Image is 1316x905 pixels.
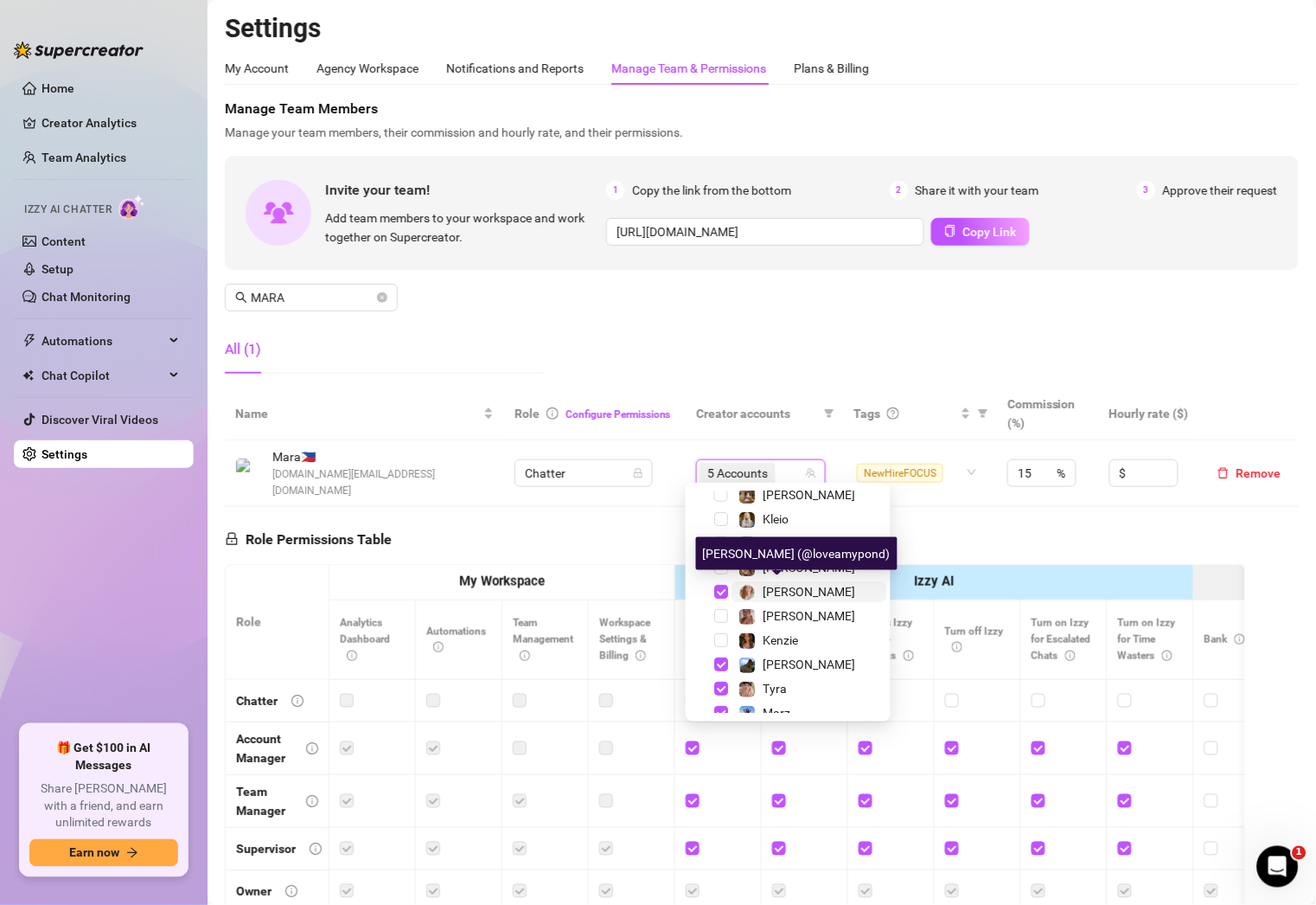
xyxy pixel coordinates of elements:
[1118,617,1176,662] span: Turn on Izzy for Time Wasters
[236,882,272,901] div: Owner
[1293,846,1306,860] span: 1
[42,109,180,137] a: Creator Analytics
[857,464,943,483] span: NewHireFOCUS
[126,847,138,859] span: arrow-right
[739,682,755,697] img: Tyra
[226,565,329,680] th: Role
[14,42,144,59] img: logo-BBDzfeDw.svg
[546,408,559,420] span: info-circle
[739,488,755,504] img: Brooke
[887,408,899,420] span: question-circle
[944,225,956,237] span: copy
[763,536,877,550] span: [PERSON_NAME] VIP
[42,262,73,276] a: Setup
[714,536,728,550] span: Select tree node
[739,633,755,649] img: Kenzie
[739,706,755,722] img: Marz
[739,585,755,600] img: Amy Pond
[633,468,643,478] span: lock
[272,447,494,466] span: Mara 🇵🇭
[316,59,418,78] div: Agency Workspace
[306,742,318,754] span: info-circle
[997,388,1098,440] th: Commission (%)
[24,202,112,218] span: Izzy AI Chatter
[763,682,787,696] span: Tyra
[42,327,164,355] span: Automations
[236,729,292,767] div: Account Manager
[1204,633,1245,645] span: Bank
[714,512,728,526] span: Select tree node
[340,617,390,662] span: Analytics Dashboard
[513,617,573,662] span: Team Management
[446,59,584,78] div: Notifications and Reports
[225,12,1299,45] h2: Settings
[225,339,261,360] div: All (1)
[42,234,86,248] a: Content
[225,123,1299,142] span: Manage your team members, their commission and hourly rate, and their permissions.
[22,369,34,382] img: Chat Copilot
[904,651,914,661] span: info-circle
[763,512,789,526] span: Kleio
[636,651,646,661] span: info-circle
[963,225,1017,239] span: Copy Link
[306,795,318,807] span: info-circle
[763,633,798,647] span: Kenzie
[714,633,728,647] span: Select tree node
[1032,617,1091,662] span: Turn on Izzy for Escalated Chats
[285,885,297,897] span: info-circle
[739,658,755,673] img: Taylor
[853,404,880,423] span: Tags
[225,388,504,440] th: Name
[42,413,158,427] a: Discover Viral Videos
[1162,651,1172,661] span: info-circle
[29,741,178,774] span: 🎁 Get $100 in AI Messages
[118,195,145,220] img: AI Chatter
[714,609,728,623] span: Select tree node
[426,626,486,654] span: Automations
[225,99,1299,119] span: Manage Team Members
[325,209,599,247] span: Add team members to your workspace and work together on Supercreator.
[433,642,444,652] span: info-circle
[310,843,322,855] span: info-circle
[1137,181,1156,200] span: 3
[525,460,642,486] span: Chatter
[251,288,374,307] input: Search members
[42,362,164,389] span: Chat Copilot
[225,532,239,546] span: lock
[236,782,292,820] div: Team Manager
[606,181,625,200] span: 1
[377,292,387,303] button: close-circle
[978,408,988,419] span: filter
[1236,466,1281,480] span: Remove
[42,290,131,304] a: Chat Monitoring
[225,530,392,550] h5: Role Permissions Table
[272,466,494,499] span: [DOMAIN_NAME][EMAIL_ADDRESS][DOMAIN_NAME]
[707,464,768,483] span: 5 Accounts
[632,181,791,200] span: Copy the link from the bottom
[1211,463,1288,484] button: Remove
[29,781,178,832] span: Share [PERSON_NAME] with a friend, and earn unlimited rewards
[236,691,278,710] div: Chatter
[763,609,855,623] span: [PERSON_NAME]
[42,447,87,461] a: Settings
[1217,467,1230,479] span: delete
[1257,846,1299,888] iframe: Intercom live chat
[565,408,671,420] a: Configure Permissions
[696,537,898,570] div: [PERSON_NAME] (@loveamypond)
[763,706,790,720] span: Marz
[763,488,855,502] span: [PERSON_NAME]
[739,512,755,528] img: Kleio
[739,609,755,625] img: Jamie
[514,407,540,420] span: Role
[824,408,834,419] span: filter
[916,181,1039,200] span: Share it with your team
[696,404,817,423] span: Creator accounts
[714,585,728,599] span: Select tree node
[520,651,530,661] span: info-circle
[459,574,545,589] strong: My Workspace
[235,292,247,304] span: search
[714,706,728,720] span: Select tree node
[806,468,816,478] span: team
[714,658,728,671] span: Select tree node
[794,59,869,78] div: Plans & Billing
